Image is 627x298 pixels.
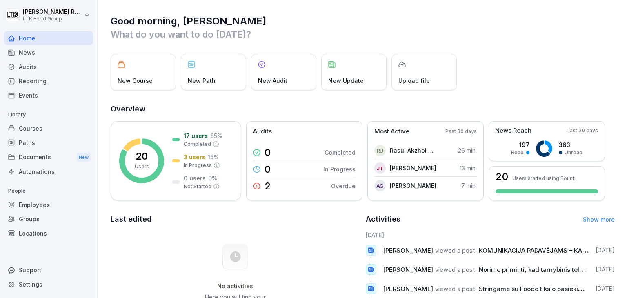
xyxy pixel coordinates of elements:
p: [PERSON_NAME] [390,164,436,172]
span: [PERSON_NAME] [383,285,433,293]
span: [PERSON_NAME] [383,266,433,274]
a: Home [4,31,93,45]
p: Completed [184,140,211,148]
p: Most Active [374,127,409,136]
h5: No activities [194,282,276,290]
span: viewed a post [435,247,475,254]
p: [DATE] [596,246,615,254]
p: 7 min. [461,181,477,190]
p: Audits [253,127,272,136]
p: 85 % [210,131,222,140]
h2: Activities [366,213,400,225]
p: Users started using Bounti [512,175,576,181]
p: [DATE] [596,285,615,293]
span: [PERSON_NAME] [383,247,433,254]
p: 0 % [208,174,217,182]
h6: [DATE] [366,231,615,239]
p: 3 users [184,153,205,161]
h1: Good morning, [PERSON_NAME] [111,15,615,28]
div: Support [4,263,93,277]
p: 26 min. [458,146,477,155]
p: New Course [118,76,153,85]
p: [DATE] [596,265,615,274]
p: 2 [265,181,271,191]
a: Show more [583,216,615,223]
a: Employees [4,198,93,212]
a: Courses [4,121,93,136]
h3: 20 [496,172,508,182]
span: viewed a post [435,285,475,293]
p: 0 users [184,174,206,182]
p: Rasul Akzhol Uulu [390,146,437,155]
a: News [4,45,93,60]
h2: Overview [111,103,615,115]
p: 363 [559,140,583,149]
p: 17 users [184,131,208,140]
p: 0 [265,148,271,158]
a: Settings [4,277,93,291]
p: Completed [325,148,356,157]
p: New Path [188,76,216,85]
p: New Audit [258,76,287,85]
p: News Reach [495,126,531,136]
p: Users [135,163,149,170]
p: Upload file [398,76,430,85]
h2: Last edited [111,213,360,225]
div: JT [374,162,386,174]
p: Library [4,108,93,121]
a: Reporting [4,74,93,88]
div: AG [374,180,386,191]
p: [PERSON_NAME] Račkauskaitė [23,9,82,16]
a: Locations [4,226,93,240]
p: Read [511,149,524,156]
p: Past 30 days [567,127,598,134]
a: Audits [4,60,93,74]
a: DocumentsNew [4,150,93,165]
p: New Update [328,76,364,85]
p: 13 min. [460,164,477,172]
p: People [4,185,93,198]
p: 197 [511,140,529,149]
p: 20 [136,151,148,161]
span: viewed a post [435,266,475,274]
p: In Progress [323,165,356,173]
a: Groups [4,212,93,226]
a: Automations [4,165,93,179]
a: Paths [4,136,93,150]
p: Past 30 days [445,128,477,135]
p: 15 % [208,153,219,161]
p: [PERSON_NAME] [390,181,436,190]
p: LTK Food Group [23,16,82,22]
div: New [77,153,91,162]
p: 0 [265,165,271,174]
a: Events [4,88,93,102]
p: What do you want to do [DATE]? [111,28,615,41]
p: In Progress [184,162,212,169]
p: Overdue [331,182,356,190]
p: Not Started [184,183,211,190]
div: Documents [4,150,93,165]
p: Unread [565,149,583,156]
div: RU [374,145,386,156]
